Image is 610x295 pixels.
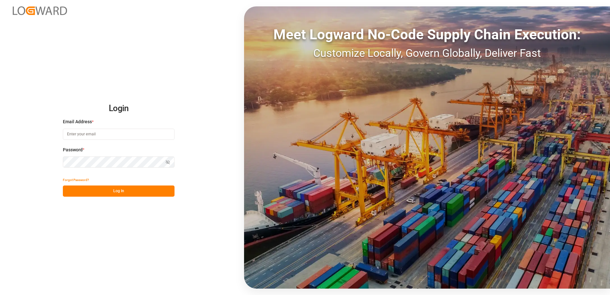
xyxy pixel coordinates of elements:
[63,174,89,185] button: Forgot Password?
[63,129,175,140] input: Enter your email
[13,6,67,15] img: Logward_new_orange.png
[63,118,92,125] span: Email Address
[244,45,610,61] div: Customize Locally, Govern Globally, Deliver Fast
[63,185,175,197] button: Log In
[244,24,610,45] div: Meet Logward No-Code Supply Chain Execution:
[63,147,83,153] span: Password
[63,98,175,119] h2: Login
